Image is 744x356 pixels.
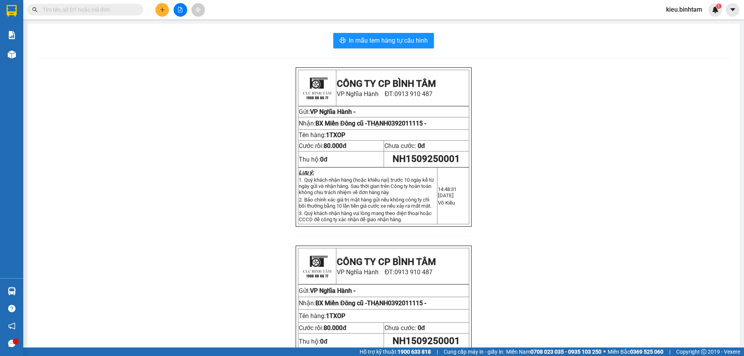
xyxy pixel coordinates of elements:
[299,108,310,115] span: Gửi:
[299,312,345,320] span: Tên hàng:
[299,177,434,195] span: 1. Quý khách nhận hàng (hoặc khiếu nại) trước 10 ngày kể từ ngày gửi và nhận hàng. Sau thời gian ...
[299,169,314,175] strong: Lưu ý:
[712,6,719,13] img: icon-new-feature
[3,54,71,69] span: BX Miền Đông cũ -
[3,45,14,52] span: Gửi:
[299,156,327,163] span: Thu hộ:
[8,340,15,347] span: message
[320,156,327,163] strong: 0đ
[398,349,431,355] strong: 1900 633 818
[299,287,355,294] span: Gửi:
[337,90,433,98] span: VP Nghĩa Hành ĐT:
[315,299,426,307] span: BX Miền Đông cũ -
[324,142,346,150] span: 80.000đ
[660,5,708,14] span: kieu.binhtam
[7,5,17,17] img: logo-vxr
[299,120,426,127] span: Nhận:
[717,3,720,9] span: 1
[506,347,601,356] span: Miền Nam
[438,186,456,198] span: 14:48:31 [DATE]
[367,299,426,307] span: THẠNH
[299,197,432,209] span: 2. Bảo chính xác giá trị mặt hàng gửi nếu không công ty chỉ bồi thường bằng 10 lần tiền giá cước ...
[388,120,426,127] span: 0392011115 -
[608,347,663,356] span: Miền Bắc
[339,37,346,45] span: printer
[8,31,16,39] img: solution-icon
[603,350,606,353] span: ⚪️
[195,7,201,12] span: aim
[444,347,504,356] span: Cung cấp máy in - giấy in:
[349,36,428,45] span: In mẫu tem hàng tự cấu hình
[8,287,16,295] img: warehouse-icon
[160,7,165,12] span: plus
[438,200,455,206] span: Võ Kiều
[299,131,345,139] span: Tên hàng:
[28,27,112,42] span: 0913 910 487
[8,50,16,58] img: warehouse-icon
[43,5,134,14] input: Tìm tên, số ĐT hoặc mã đơn
[326,312,345,320] span: 1TXOP
[326,131,345,139] span: 1TXOP
[393,335,460,346] span: NH1509250001
[367,120,426,127] span: THẠNH
[155,3,169,17] button: plus
[384,142,425,150] span: Chưa cước:
[8,322,15,330] span: notification
[669,347,670,356] span: |
[320,338,327,345] strong: 0đ
[418,324,425,332] span: 0đ
[14,45,60,52] span: VP Nghĩa Hành -
[299,142,346,150] span: Cước rồi:
[299,324,346,332] span: Cước rồi:
[3,6,26,41] img: logo
[701,349,706,354] span: copyright
[726,3,739,17] button: caret-down
[174,3,187,17] button: file-add
[360,347,431,356] span: Hỗ trợ kỹ thuật:
[28,27,112,42] span: VP Nghĩa Hành ĐT:
[300,71,334,105] img: logo
[299,210,431,222] span: 3. Quý khách nhận hàng vui lòng mang theo điện thoại hoặc CCCD đề công ty xác nhận để giao nhận h...
[716,3,722,9] sup: 1
[630,349,663,355] strong: 0369 525 060
[333,33,434,48] button: printerIn mẫu tem hàng tự cấu hình
[177,7,183,12] span: file-add
[384,324,425,332] span: Chưa cước:
[337,78,436,89] strong: CÔNG TY CP BÌNH TÂM
[729,6,736,13] span: caret-down
[337,256,436,267] strong: CÔNG TY CP BÌNH TÂM
[3,54,71,69] span: Nhận:
[394,90,432,98] span: 0913 910 487
[310,287,355,294] span: VP Nghĩa Hành -
[8,305,15,312] span: question-circle
[315,120,426,127] span: BX Miền Đông cũ -
[393,153,460,164] span: NH1509250001
[324,324,346,332] span: 80.000đ
[388,299,426,307] span: 0392011115 -
[300,249,334,284] img: logo
[418,142,425,150] span: 0đ
[530,349,601,355] strong: 0708 023 035 - 0935 103 250
[299,299,426,307] span: Nhận:
[191,3,205,17] button: aim
[394,268,432,276] span: 0913 910 487
[32,7,38,12] span: search
[337,268,433,276] span: VP Nghĩa Hành ĐT:
[28,4,105,26] strong: CÔNG TY CP BÌNH TÂM
[437,347,438,356] span: |
[310,108,355,115] span: VP Nghĩa Hành -
[299,338,327,345] span: Thu hộ:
